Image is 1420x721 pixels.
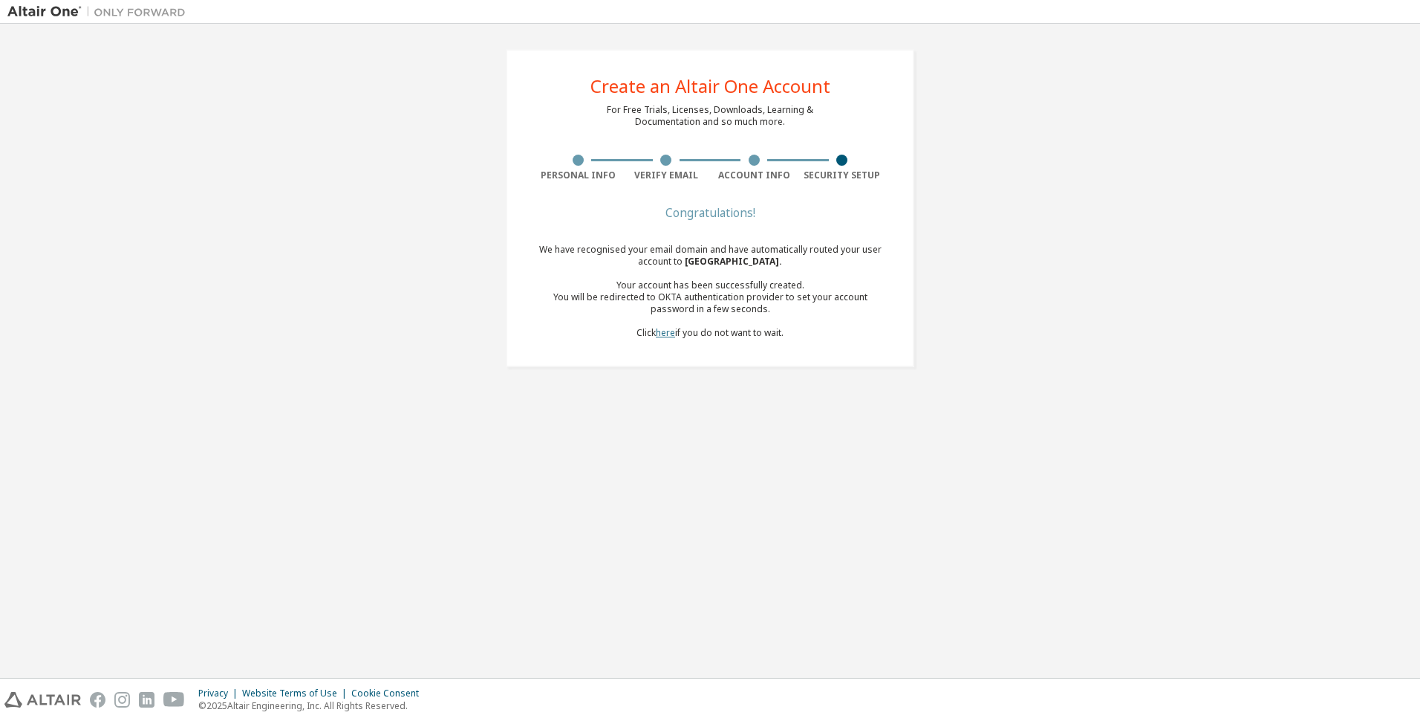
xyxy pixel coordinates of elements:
div: Account Info [710,169,798,181]
div: Privacy [198,688,242,699]
img: Altair One [7,4,193,19]
span: [GEOGRAPHIC_DATA] . [685,255,782,268]
div: Website Terms of Use [242,688,351,699]
img: linkedin.svg [139,692,154,708]
div: Personal Info [534,169,622,181]
img: youtube.svg [163,692,185,708]
div: Security Setup [798,169,887,181]
p: © 2025 Altair Engineering, Inc. All Rights Reserved. [198,699,428,712]
div: Cookie Consent [351,688,428,699]
div: Your account has been successfully created. [534,279,886,291]
div: Create an Altair One Account [590,77,830,95]
div: You will be redirected to OKTA authentication provider to set your account password in a few seco... [534,291,886,315]
div: For Free Trials, Licenses, Downloads, Learning & Documentation and so much more. [607,104,813,128]
div: We have recognised your email domain and have automatically routed your user account to Click if ... [534,244,886,339]
a: here [656,326,675,339]
div: Verify Email [622,169,711,181]
img: altair_logo.svg [4,692,81,708]
img: instagram.svg [114,692,130,708]
div: Congratulations! [534,208,886,217]
img: facebook.svg [90,692,105,708]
